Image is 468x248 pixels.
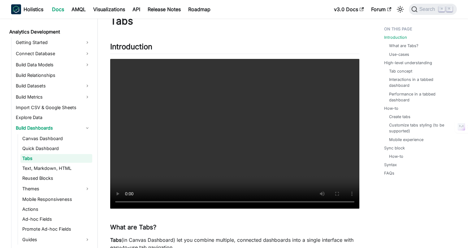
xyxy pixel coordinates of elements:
button: Switch between dark and light mode (currently light mode) [395,4,405,14]
a: Promote Ad-hoc Fields [20,225,92,233]
a: Mobile Responsiveness [20,195,92,204]
kbd: ⌘ [439,6,445,12]
a: How-to [384,105,398,111]
a: Ad-hoc Fields [20,215,92,224]
a: Build Datasets [14,81,92,91]
kbd: K [446,6,453,12]
a: Build Data Models [14,60,92,70]
button: Search (Command+K) [409,4,457,15]
a: FAQs [384,170,394,176]
a: Reused Blocks [20,174,92,183]
a: Mobile experience [389,137,423,143]
a: Docs [48,4,68,14]
img: Holistics [11,4,21,14]
a: Release Notes [144,4,184,14]
a: Visualizations [89,4,129,14]
a: Guides [20,235,92,245]
a: Text, Markdown, HTML [20,164,92,173]
b: Holistics [24,6,43,13]
a: Themes [20,184,92,194]
a: Build Relationships [14,71,92,80]
a: Syntax [384,162,397,168]
a: Build Metrics [14,92,92,102]
a: Quick Dashboard [20,144,92,153]
a: Canvas Dashboard [20,134,92,143]
a: HolisticsHolistics [11,4,43,14]
video: Your browser does not support embedding video, but you can . [110,59,359,209]
a: Create tabs [389,114,410,120]
a: Actions [20,205,92,214]
a: API [129,4,144,14]
a: How-to [389,153,403,159]
h3: What are Tabs? [110,224,359,231]
a: Connect Database [14,49,92,59]
a: AMQL [68,4,89,14]
h2: Introduction [110,42,359,54]
a: Tab concept [389,68,412,74]
a: Build Dashboards [14,123,92,133]
a: Getting Started [14,38,92,47]
strong: Tabs [110,237,121,243]
h1: Tabs [110,15,359,27]
a: Customize tabs styling (to be supported) [389,122,451,134]
a: High-level understanding [384,60,432,66]
a: Use-cases [389,51,409,57]
a: Roadmap [184,4,214,14]
a: Analytics Development [7,28,92,36]
a: Tabs [20,154,92,163]
a: Forum [367,4,395,14]
a: What are Tabs? [389,43,418,49]
a: v3.0 Docs [330,4,367,14]
a: Sync block [384,145,405,151]
nav: Docs sidebar [5,19,98,248]
a: Introduction [384,34,407,40]
a: Explore Data [14,113,92,122]
a: Interactions in a tabbed dashboard [389,77,451,88]
a: Performance in a tabbed dashboard [389,91,451,103]
span: Search [418,7,439,12]
a: Import CSV & Google Sheets [14,103,92,112]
